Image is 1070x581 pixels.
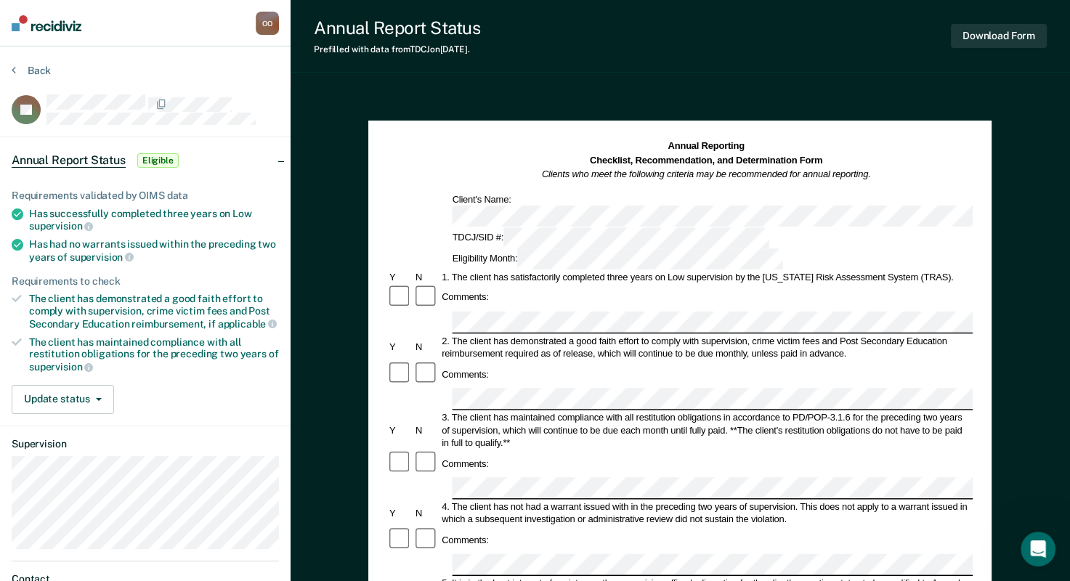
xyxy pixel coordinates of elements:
div: 1. The client has satisfactorily completed three years on Low supervision by the [US_STATE] Risk ... [440,271,973,283]
div: Requirements validated by OIMS data [12,190,279,202]
div: N [413,424,439,436]
div: Eligibility Month: [450,248,785,269]
strong: Annual Reporting [668,141,745,151]
div: 4. The client has not had a warrant issued with in the preceding two years of supervision. This d... [440,500,973,526]
button: Back [12,64,51,77]
div: 2. The client has demonstrated a good faith effort to comply with supervision, crime victim fees ... [440,335,973,360]
div: 3. The client has maintained compliance with all restitution obligations in accordance to PD/POP-... [440,412,973,450]
div: Has successfully completed three years on Low [29,208,279,232]
div: Y [387,341,413,354]
div: TDCJ/SID #: [450,227,771,248]
span: Eligible [137,153,179,168]
span: Annual Report Status [12,153,126,168]
em: Clients who meet the following criteria may be recommended for annual reporting. [542,169,871,179]
button: OO [256,12,279,35]
div: Y [387,507,413,519]
div: Has had no warrants issued within the preceding two years of [29,238,279,263]
div: Comments: [440,367,491,380]
dt: Supervision [12,438,279,450]
span: supervision [29,361,93,373]
div: N [413,271,439,283]
div: Y [387,271,413,283]
span: applicable [218,318,277,330]
div: Prefilled with data from TDCJ on [DATE] . [314,44,480,54]
iframe: Intercom live chat [1021,532,1055,566]
div: Y [387,424,413,436]
button: Download Form [951,24,1047,48]
div: Requirements to check [12,275,279,288]
button: Update status [12,385,114,414]
div: Comments: [440,291,491,304]
div: The client has demonstrated a good faith effort to comply with supervision, crime victim fees and... [29,293,279,330]
div: N [413,507,439,519]
img: Recidiviz [12,15,81,31]
div: N [413,341,439,354]
strong: Checklist, Recommendation, and Determination Form [590,155,822,165]
div: Comments: [440,457,491,469]
div: O O [256,12,279,35]
div: The client has maintained compliance with all restitution obligations for the preceding two years of [29,336,279,373]
div: Comments: [440,534,491,546]
span: supervision [29,220,93,232]
span: supervision [70,251,134,263]
div: Annual Report Status [314,17,480,38]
